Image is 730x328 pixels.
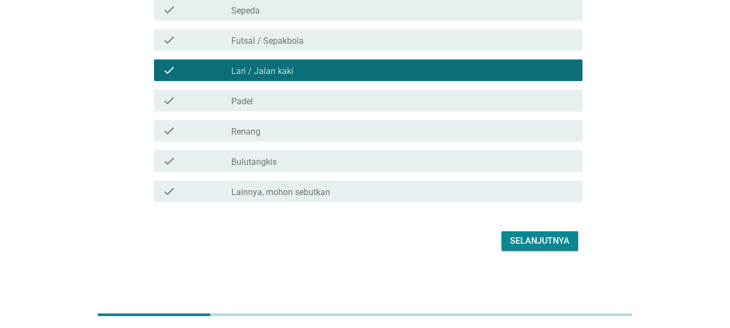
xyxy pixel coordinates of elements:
i: check [163,185,176,198]
i: check [163,34,176,46]
div: Selanjutnya [510,235,570,247]
i: check [163,124,176,137]
label: Renang [231,126,260,137]
i: check [163,64,176,77]
label: Bulutangkis [231,157,277,168]
i: check [163,3,176,16]
i: check [163,94,176,107]
label: Sepeda [231,5,260,16]
label: Padel [231,96,253,107]
label: Lari / Jalan kaki [231,66,293,77]
label: Lainnya, mohon sebutkan [231,187,330,198]
button: Selanjutnya [501,231,578,251]
i: check [163,155,176,168]
label: Futsal / Sepakbola [231,36,304,46]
